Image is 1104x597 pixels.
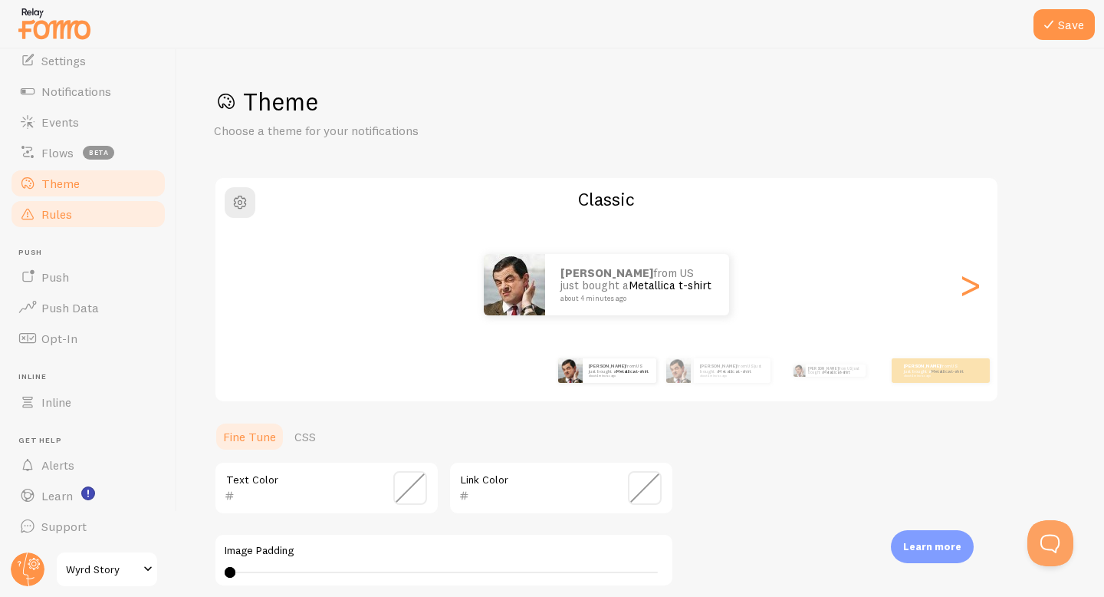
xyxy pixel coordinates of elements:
span: Settings [41,53,86,68]
a: Opt-In [9,323,167,354]
p: from US just bought a [700,364,764,378]
a: Fine Tune [214,421,285,452]
img: fomo-relay-logo-orange.svg [16,4,93,43]
a: Metallica t-shirt [616,368,649,374]
span: Inline [18,372,167,382]
p: from US just bought a [589,364,650,378]
a: Learn [9,480,167,511]
p: Learn more [903,539,961,554]
span: Get Help [18,436,167,446]
small: about 4 minutes ago [560,295,709,302]
p: from US just bought a [560,267,714,302]
a: Events [9,107,167,137]
a: Flows beta [9,137,167,168]
span: beta [83,146,114,160]
div: Next slide [961,229,979,340]
a: Theme [9,168,167,199]
small: about 4 minutes ago [700,374,763,378]
span: Wyrd Story [66,560,139,579]
p: Choose a theme for your notifications [214,122,582,140]
span: Inline [41,394,71,410]
img: Fomo [558,358,583,383]
a: Notifications [9,76,167,107]
a: Metallica t-shirt [823,370,849,374]
a: Rules [9,199,167,229]
a: Alerts [9,450,167,480]
a: CSS [285,421,325,452]
a: Support [9,511,167,542]
img: Fomo [484,254,545,315]
span: Notifications [41,84,111,99]
small: about 4 minutes ago [589,374,649,378]
a: Inline [9,387,167,417]
h1: Theme [214,86,1067,117]
strong: [PERSON_NAME] [700,363,737,369]
span: Alerts [41,457,74,473]
span: Push [41,269,69,285]
img: Fomo [666,358,691,383]
span: Support [41,519,87,534]
p: from US just bought a [904,364,965,378]
strong: [PERSON_NAME] [808,366,839,371]
p: from US just bought a [808,364,859,377]
strong: [PERSON_NAME] [589,363,626,369]
span: Events [41,114,79,130]
a: Push Data [9,292,167,323]
strong: [PERSON_NAME] [560,266,653,280]
a: Push [9,262,167,292]
a: Metallica t-shirt [629,278,711,292]
span: Rules [41,206,72,222]
strong: [PERSON_NAME] [904,363,941,369]
span: Opt-In [41,331,77,346]
span: Theme [41,176,80,191]
label: Image Padding [225,544,663,558]
h2: Classic [215,187,997,211]
iframe: Help Scout Beacon - Open [1027,520,1073,566]
small: about 4 minutes ago [904,374,964,378]
img: Fomo [793,364,805,377]
a: Settings [9,45,167,76]
a: Wyrd Story [55,551,159,588]
span: Push Data [41,300,99,315]
a: Metallica t-shirt [931,368,964,374]
a: Metallica t-shirt [718,368,751,374]
span: Push [18,248,167,258]
span: Learn [41,488,73,503]
div: Learn more [891,530,974,563]
span: Flows [41,145,74,160]
svg: <p>Watch New Feature Tutorials!</p> [81,487,95,500]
